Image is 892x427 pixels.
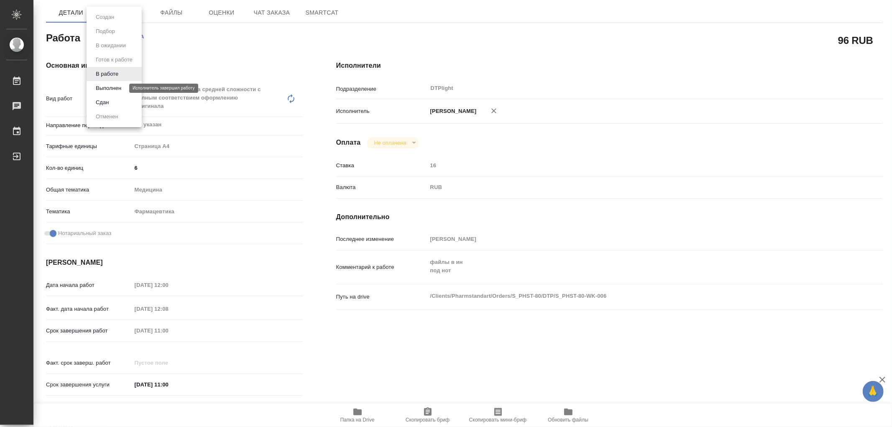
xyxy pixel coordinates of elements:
button: Готов к работе [93,55,135,64]
button: В ожидании [93,41,128,50]
button: Выполнен [93,84,124,93]
button: Отменен [93,112,121,121]
button: Сдан [93,98,111,107]
button: Создан [93,13,117,22]
button: Подбор [93,27,118,36]
button: В работе [93,69,121,79]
